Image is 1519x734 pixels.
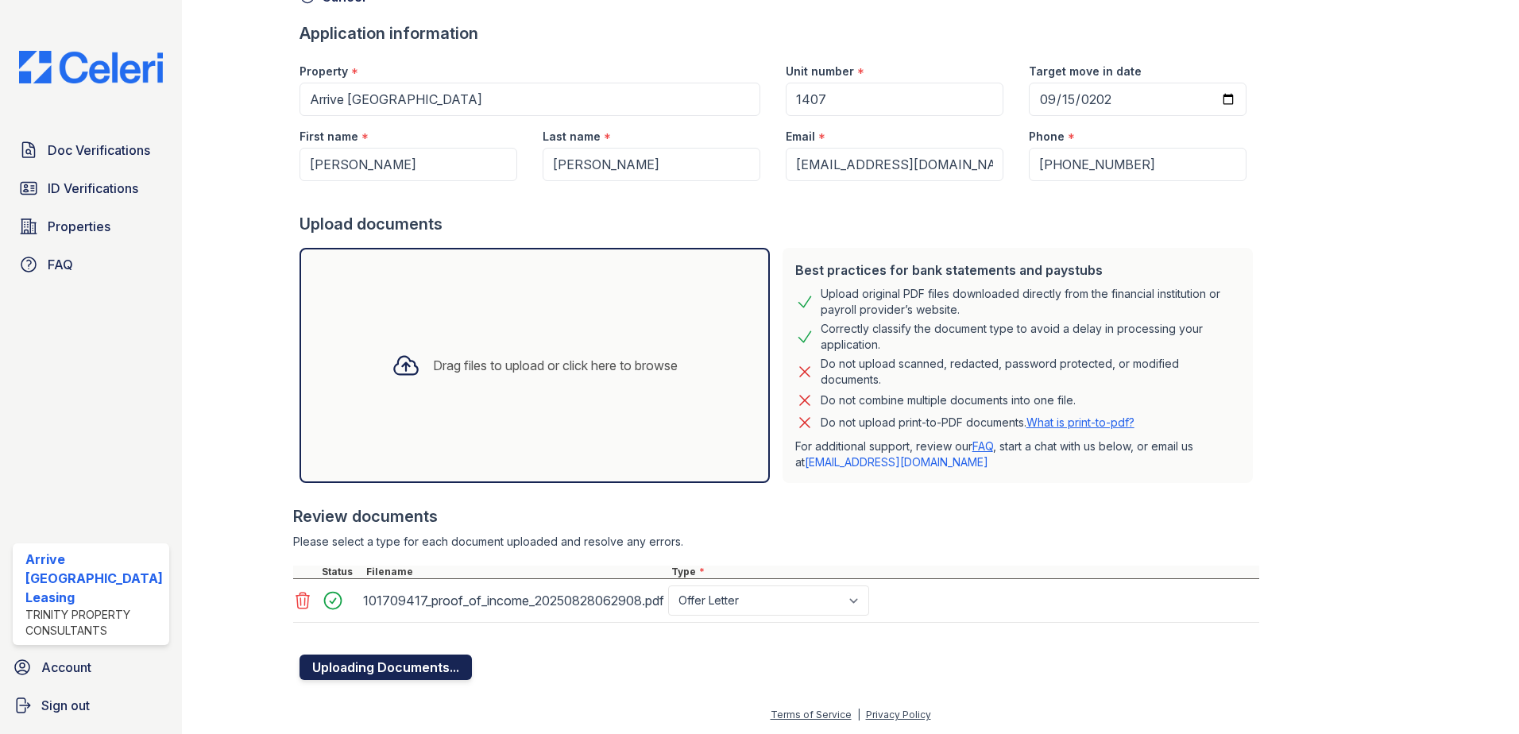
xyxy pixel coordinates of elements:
[41,658,91,677] span: Account
[48,255,73,274] span: FAQ
[805,455,988,469] a: [EMAIL_ADDRESS][DOMAIN_NAME]
[795,261,1240,280] div: Best practices for bank statements and paystubs
[300,655,472,680] button: Uploading Documents...
[821,286,1240,318] div: Upload original PDF files downloaded directly from the financial institution or payroll provider’...
[1029,129,1065,145] label: Phone
[13,211,169,242] a: Properties
[363,566,668,578] div: Filename
[13,134,169,166] a: Doc Verifications
[41,696,90,715] span: Sign out
[300,22,1259,44] div: Application information
[821,391,1076,410] div: Do not combine multiple documents into one file.
[293,505,1259,527] div: Review documents
[13,249,169,280] a: FAQ
[771,709,852,720] a: Terms of Service
[48,141,150,160] span: Doc Verifications
[363,588,662,613] div: 101709417_proof_of_income_20250828062908.pdf
[821,321,1240,353] div: Correctly classify the document type to avoid a delay in processing your application.
[1026,415,1134,429] a: What is print-to-pdf?
[821,415,1134,431] p: Do not upload print-to-PDF documents.
[6,51,176,83] img: CE_Logo_Blue-a8612792a0a2168367f1c8372b55b34899dd931a85d93a1a3d3e32e68fde9ad4.png
[300,64,348,79] label: Property
[319,566,363,578] div: Status
[786,64,854,79] label: Unit number
[972,439,993,453] a: FAQ
[13,172,169,204] a: ID Verifications
[48,179,138,198] span: ID Verifications
[668,566,1259,578] div: Type
[25,550,163,607] div: Arrive [GEOGRAPHIC_DATA] Leasing
[48,217,110,236] span: Properties
[795,438,1240,470] p: For additional support, review our , start a chat with us below, or email us at
[300,129,358,145] label: First name
[300,213,1259,235] div: Upload documents
[786,129,815,145] label: Email
[433,356,678,375] div: Drag files to upload or click here to browse
[857,709,860,720] div: |
[293,534,1259,550] div: Please select a type for each document uploaded and resolve any errors.
[6,651,176,683] a: Account
[1029,64,1142,79] label: Target move in date
[821,356,1240,388] div: Do not upload scanned, redacted, password protected, or modified documents.
[543,129,601,145] label: Last name
[25,607,163,639] div: Trinity Property Consultants
[866,709,931,720] a: Privacy Policy
[6,690,176,721] a: Sign out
